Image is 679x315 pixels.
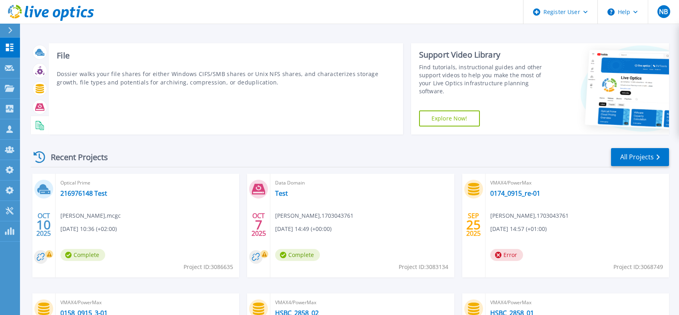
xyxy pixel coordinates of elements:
[490,298,664,307] span: VMAX4/PowerMax
[60,225,117,233] span: [DATE] 10:36 (+02:00)
[275,179,449,187] span: Data Domain
[490,211,569,220] span: [PERSON_NAME] , 1703043761
[275,225,332,233] span: [DATE] 14:49 (+00:00)
[255,221,262,228] span: 7
[57,51,395,60] h3: File
[490,249,523,261] span: Error
[419,63,549,95] div: Find tutorials, instructional guides and other support videos to help you make the most of your L...
[36,221,51,228] span: 10
[611,148,669,166] a: All Projects
[466,210,481,239] div: SEP 2025
[659,8,668,15] span: NB
[490,179,664,187] span: VMAX4/PowerMax
[275,189,288,197] a: Test
[275,211,353,220] span: [PERSON_NAME] , 1703043761
[57,70,395,86] p: Dossier walks your file shares for either Windows CIFS/SMB shares or Unix NFS shares, and charact...
[275,249,320,261] span: Complete
[60,189,107,197] a: 216976148 Test
[490,189,540,197] a: 0174_0915_re-01
[31,147,119,167] div: Recent Projects
[419,110,480,126] a: Explore Now!
[251,210,266,239] div: OCT 2025
[419,50,549,60] div: Support Video Library
[275,298,449,307] span: VMAX4/PowerMax
[60,211,121,220] span: [PERSON_NAME] , mcgc
[36,210,51,239] div: OCT 2025
[399,263,448,271] span: Project ID: 3083134
[60,249,105,261] span: Complete
[60,298,234,307] span: VMAX4/PowerMax
[490,225,547,233] span: [DATE] 14:57 (+01:00)
[60,179,234,187] span: Optical Prime
[466,221,481,228] span: 25
[184,263,233,271] span: Project ID: 3086635
[613,263,663,271] span: Project ID: 3068749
